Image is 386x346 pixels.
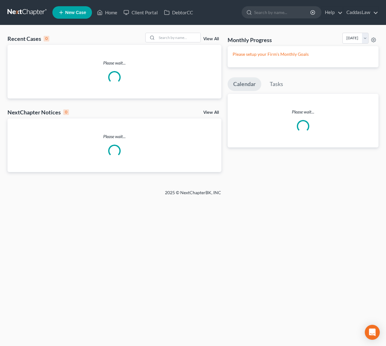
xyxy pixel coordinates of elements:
div: 2025 © NextChapterBK, INC [15,190,371,201]
p: Please wait... [228,109,379,115]
div: 0 [44,36,49,41]
div: Open Intercom Messenger [365,325,380,340]
p: Please setup your Firm's Monthly Goals [233,51,374,57]
a: Home [94,7,120,18]
div: 0 [63,109,69,115]
p: Please wait... [7,133,221,140]
a: View All [203,110,219,115]
input: Search by name... [254,7,311,18]
a: CaddasLaw [343,7,378,18]
a: Tasks [264,77,289,91]
p: Please wait... [7,60,221,66]
a: Help [322,7,343,18]
span: New Case [65,10,86,15]
a: Client Portal [120,7,161,18]
div: NextChapter Notices [7,108,69,116]
a: View All [203,37,219,41]
div: Recent Cases [7,35,49,42]
a: DebtorCC [161,7,196,18]
h3: Monthly Progress [228,36,272,44]
a: Calendar [228,77,261,91]
input: Search by name... [157,33,200,42]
